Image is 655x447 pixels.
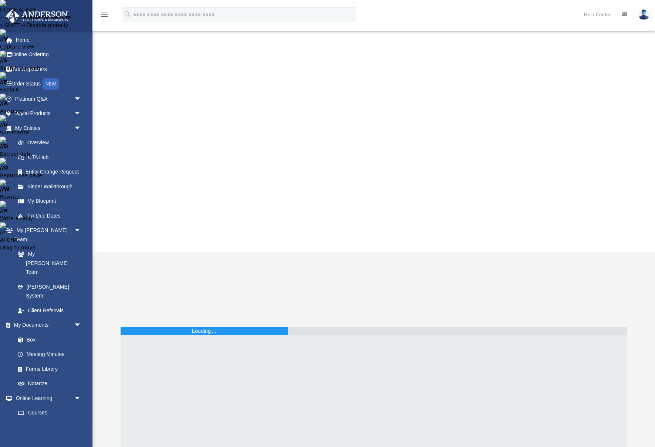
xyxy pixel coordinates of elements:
[10,279,89,303] a: [PERSON_NAME] System
[10,406,89,420] a: Courses
[192,327,216,335] div: Loading ...
[10,420,85,435] a: Video Training
[5,391,89,406] a: Online Learningarrow_drop_down
[10,362,85,376] a: Forms Library
[74,318,89,333] span: arrow_drop_down
[10,303,89,318] a: Client Referrals
[10,247,85,280] a: My [PERSON_NAME] Team
[10,347,89,362] a: Meeting Minutes
[74,391,89,406] span: arrow_drop_down
[5,318,89,333] a: My Documentsarrow_drop_down
[10,376,89,391] a: Notarize
[10,332,85,347] a: Box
